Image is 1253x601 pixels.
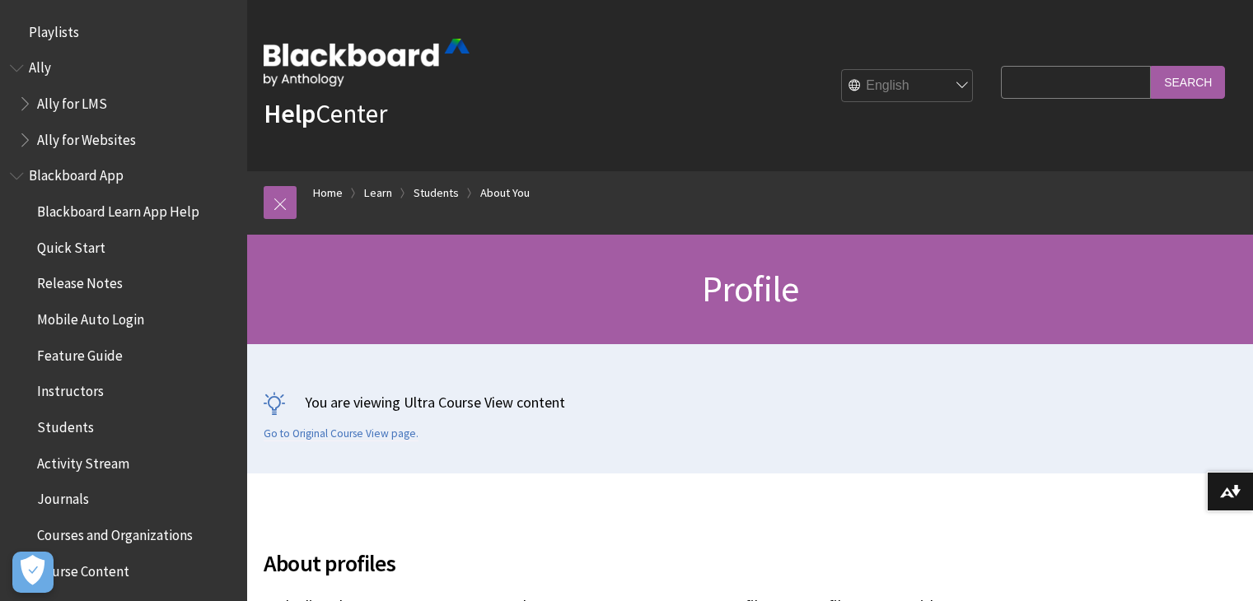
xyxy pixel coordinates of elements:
span: Blackboard Learn App Help [37,198,199,220]
img: Blackboard by Anthology [264,39,470,86]
span: Ally [29,54,51,77]
nav: Book outline for Anthology Ally Help [10,54,237,154]
span: About profiles [264,546,993,580]
a: Students [414,183,459,203]
a: HelpCenter [264,97,387,130]
span: Activity Stream [37,450,129,472]
span: Students [37,413,94,436]
span: Quick Start [37,234,105,256]
button: Open Preferences [12,552,54,593]
input: Search [1151,66,1225,98]
span: Release Notes [37,270,123,292]
a: About You [480,183,530,203]
span: Profile [702,266,798,311]
span: Mobile Auto Login [37,305,144,328]
select: Site Language Selector [842,70,974,103]
span: Instructors [37,378,104,400]
span: Course Content [37,557,129,580]
a: Learn [364,183,392,203]
span: Feature Guide [37,342,123,364]
a: Home [313,183,343,203]
p: You are viewing Ultra Course View content [264,392,1237,412]
nav: Book outline for Playlists [10,18,237,46]
span: Ally for LMS [37,90,107,112]
span: Journals [37,486,89,508]
span: Ally for Websites [37,126,136,148]
span: Courses and Organizations [37,521,193,543]
a: Go to Original Course View page. [264,426,418,441]
span: Playlists [29,18,79,40]
span: Blackboard App [29,162,124,184]
strong: Help [264,97,316,130]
